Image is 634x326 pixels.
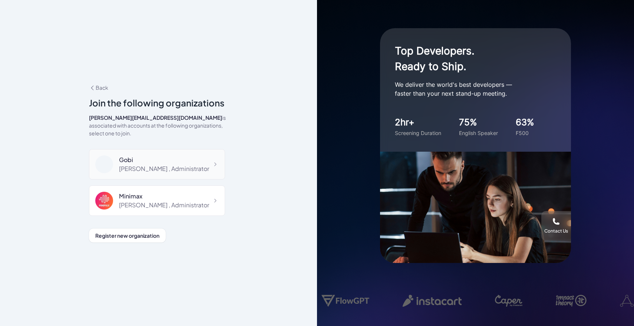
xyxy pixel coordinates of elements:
div: 75% [459,116,498,129]
p: We deliver the world's best developers — faster than your next stand-up meeting. [395,80,543,98]
div: F500 [516,129,534,137]
div: Gobi [119,155,209,164]
div: English Speaker [459,129,498,137]
img: a83e012bbcf440a196c90261427f0cc7.png [95,192,113,210]
div: Contact Us [544,228,568,234]
div: 2hr+ [395,116,441,129]
button: Contact Us [541,211,571,241]
div: 63% [516,116,534,129]
div: Minimax [119,192,209,201]
span: Back [89,84,108,91]
div: Join the following organizations [89,96,228,109]
button: Register new organization [89,228,166,243]
div: [PERSON_NAME] , Administrator [119,164,209,173]
span: [PERSON_NAME][EMAIL_ADDRESS][DOMAIN_NAME] [89,114,222,121]
span: is associated with accounts at the following organizations, select one to join. [89,114,226,136]
span: Register new organization [95,232,159,239]
div: [PERSON_NAME] , Administrator [119,201,209,210]
div: Screening Duration [395,129,441,137]
h1: Top Developers. Ready to Ship. [395,43,543,74]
